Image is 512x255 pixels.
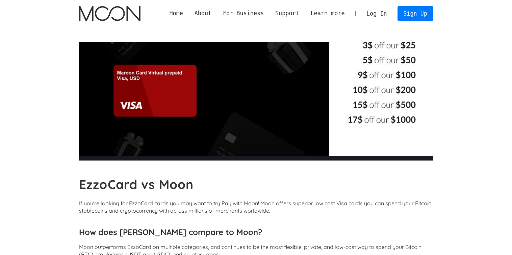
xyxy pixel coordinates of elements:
[275,9,299,18] div: Support
[79,6,140,21] img: Moon Logo
[361,6,392,21] a: Log In
[189,9,217,18] div: About
[217,9,270,18] div: For Business
[195,9,212,18] div: About
[79,227,433,237] h3: How does [PERSON_NAME] compare to Moon?
[310,9,344,18] div: Learn more
[79,176,194,192] b: EzzoCard vs Moon
[305,9,351,18] div: Learn more
[79,6,140,21] a: home
[164,9,189,18] a: Home
[79,199,433,214] p: If you're looking for EzzoCard cards you may want to try Pay with Moon! Moon offers superior low ...
[398,6,433,21] a: Sign Up
[270,9,305,18] div: Support
[223,9,264,18] div: For Business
